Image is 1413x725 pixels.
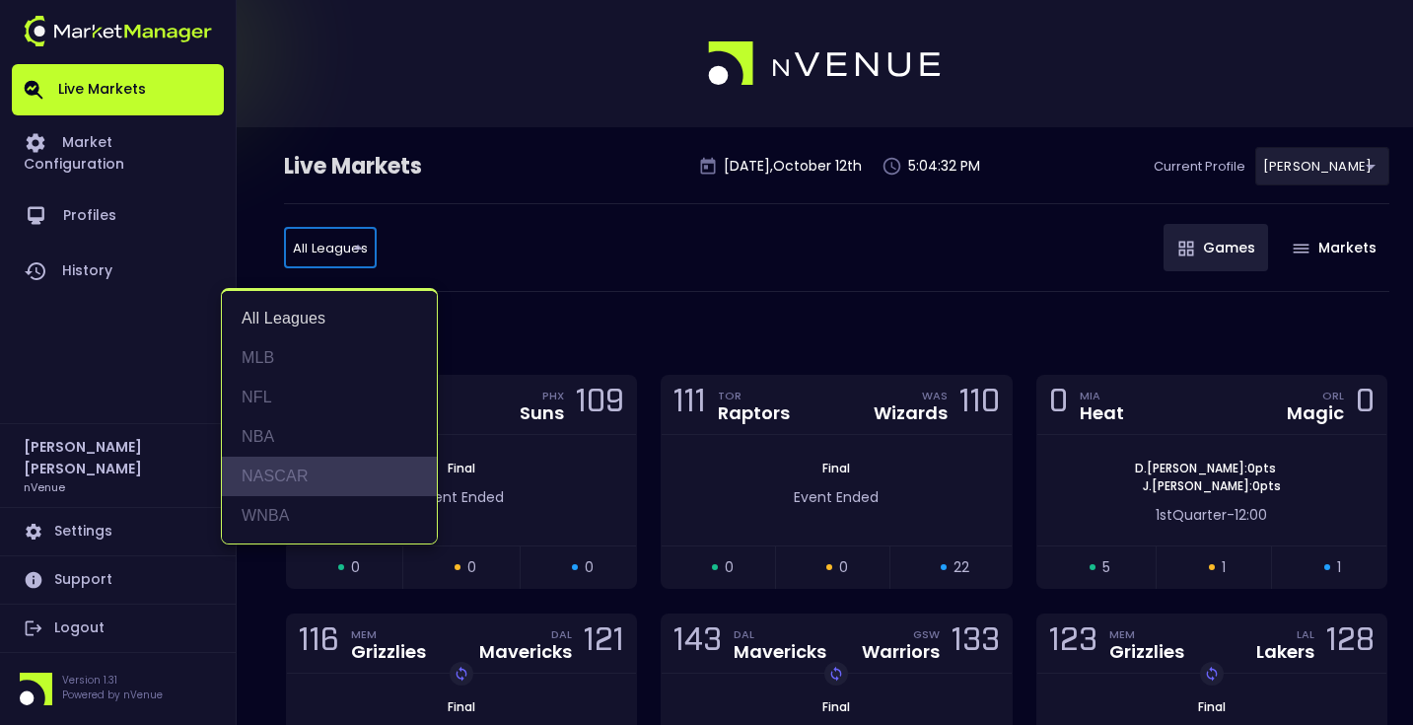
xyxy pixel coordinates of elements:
li: All Leagues [222,299,437,338]
li: NFL [222,378,437,417]
li: MLB [222,338,437,378]
li: NASCAR [222,457,437,496]
li: NBA [222,417,437,457]
li: WNBA [222,496,437,536]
